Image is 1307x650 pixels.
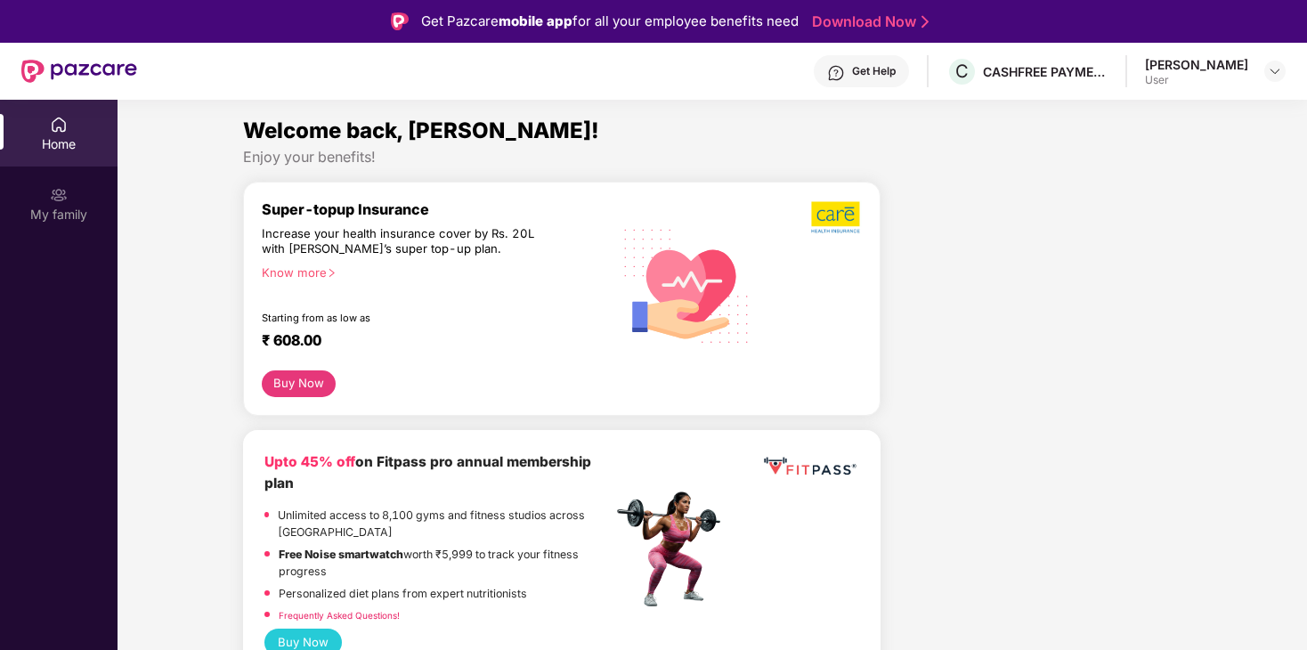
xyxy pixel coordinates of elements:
img: svg+xml;base64,PHN2ZyBpZD0iRHJvcGRvd24tMzJ4MzIiIHhtbG5zPSJodHRwOi8vd3d3LnczLm9yZy8yMDAwL3N2ZyIgd2... [1268,64,1282,78]
p: Unlimited access to 8,100 gyms and fitness studios across [GEOGRAPHIC_DATA] [278,507,612,541]
b: Upto 45% off [264,453,355,470]
b: on Fitpass pro annual membership plan [264,453,591,492]
strong: Free Noise smartwatch [279,548,403,561]
img: svg+xml;base64,PHN2ZyBpZD0iSGVscC0zMngzMiIgeG1sbnM9Imh0dHA6Ly93d3cudzMub3JnLzIwMDAvc3ZnIiB3aWR0aD... [827,64,845,82]
div: Increase your health insurance cover by Rs. 20L with [PERSON_NAME]’s super top-up plan. [262,226,535,257]
strong: mobile app [499,12,572,29]
span: Welcome back, [PERSON_NAME]! [243,118,599,143]
img: fppp.png [760,451,859,483]
div: Know more [262,265,601,278]
img: fpp.png [612,487,736,612]
div: Enjoy your benefits! [243,148,1181,167]
img: New Pazcare Logo [21,60,137,83]
img: svg+xml;base64,PHN2ZyB3aWR0aD0iMjAiIGhlaWdodD0iMjAiIHZpZXdCb3g9IjAgMCAyMCAyMCIgZmlsbD0ibm9uZSIgeG... [50,186,68,204]
img: svg+xml;base64,PHN2ZyB4bWxucz0iaHR0cDovL3d3dy53My5vcmcvMjAwMC9zdmciIHhtbG5zOnhsaW5rPSJodHRwOi8vd3... [612,208,762,361]
img: b5dec4f62d2307b9de63beb79f102df3.png [811,200,862,234]
p: Personalized diet plans from expert nutritionists [279,585,527,602]
button: Buy Now [262,370,336,397]
span: C [955,61,969,82]
img: svg+xml;base64,PHN2ZyBpZD0iSG9tZSIgeG1sbnM9Imh0dHA6Ly93d3cudzMub3JnLzIwMDAvc3ZnIiB3aWR0aD0iMjAiIG... [50,116,68,134]
a: Frequently Asked Questions! [279,610,400,621]
div: ₹ 608.00 [262,331,594,353]
div: Get Help [852,64,896,78]
div: CASHFREE PAYMENTS INDIA PVT. LTD. [983,63,1108,80]
div: User [1145,73,1248,87]
p: worth ₹5,999 to track your fitness progress [279,546,612,581]
div: Super-topup Insurance [262,200,612,218]
img: Stroke [921,12,929,31]
img: Logo [391,12,409,30]
a: Download Now [812,12,923,31]
div: [PERSON_NAME] [1145,56,1248,73]
div: Starting from as low as [262,312,536,324]
div: Get Pazcare for all your employee benefits need [421,11,799,32]
span: right [327,268,337,278]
